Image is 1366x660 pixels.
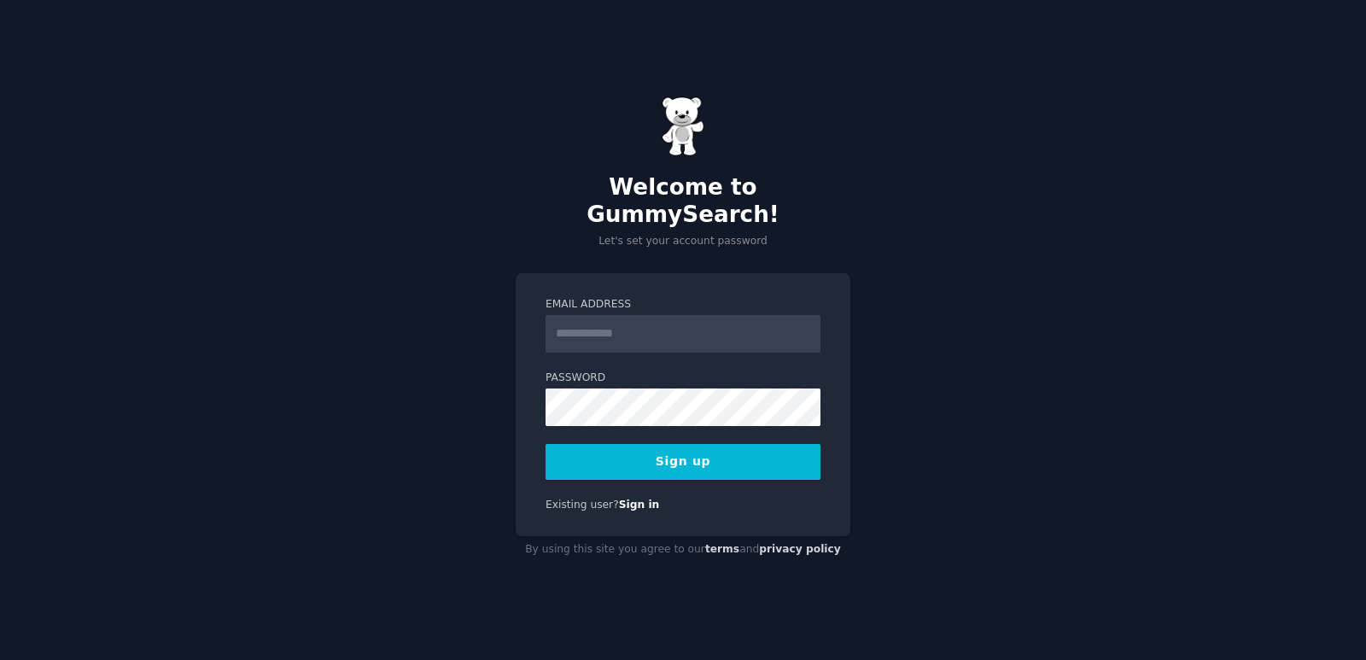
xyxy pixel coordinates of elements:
span: Existing user? [546,499,619,511]
img: Gummy Bear [662,96,704,156]
a: Sign in [619,499,660,511]
div: By using this site you agree to our and [516,536,850,564]
button: Sign up [546,444,820,480]
p: Let's set your account password [516,234,850,249]
a: privacy policy [759,543,841,555]
a: terms [705,543,739,555]
label: Password [546,371,820,386]
label: Email Address [546,297,820,312]
h2: Welcome to GummySearch! [516,174,850,228]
